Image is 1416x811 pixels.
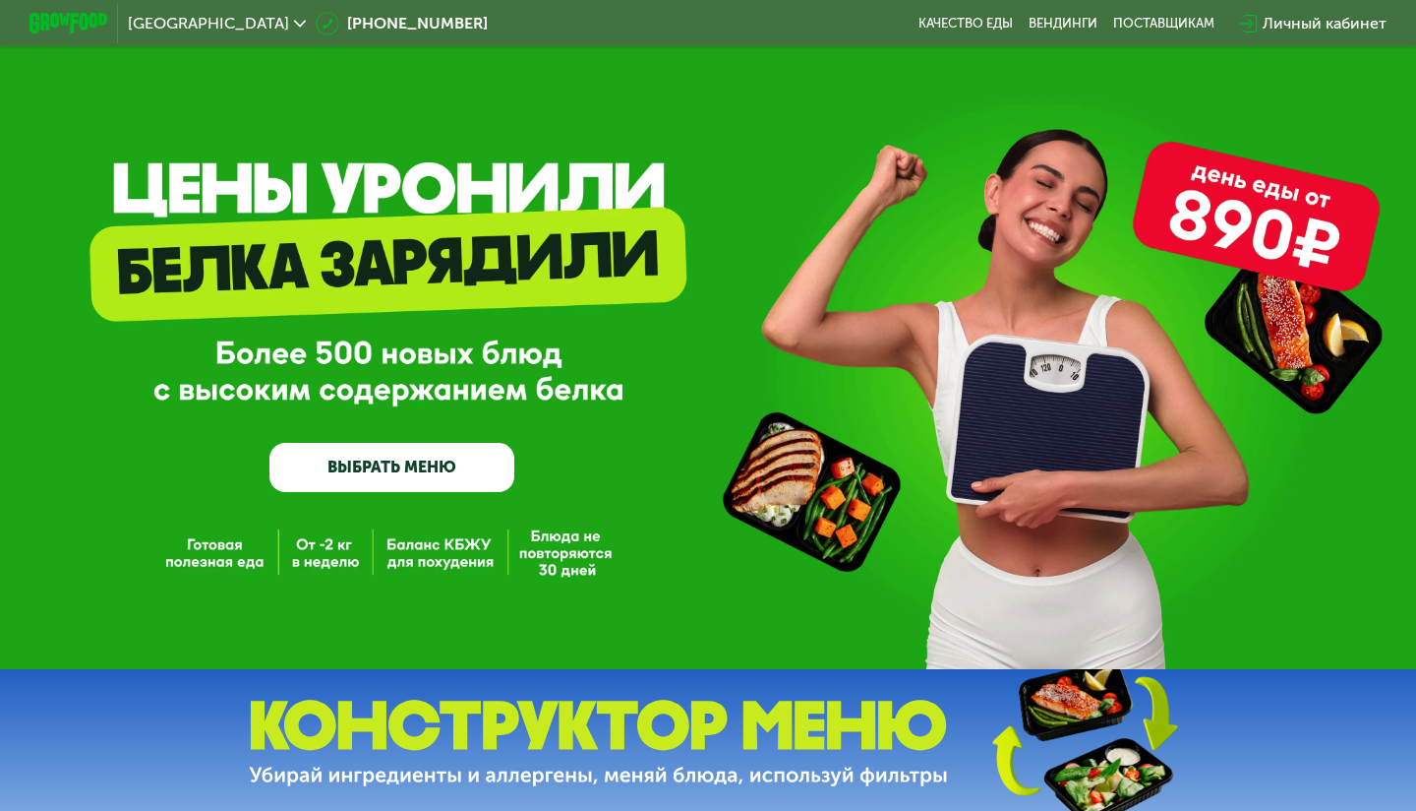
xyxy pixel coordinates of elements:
[269,443,514,492] a: ВЫБРАТЬ МЕНЮ
[1263,12,1386,35] div: Личный кабинет
[316,12,488,35] a: [PHONE_NUMBER]
[128,16,289,31] span: [GEOGRAPHIC_DATA]
[918,16,1013,31] a: Качество еды
[1113,16,1214,31] div: поставщикам
[1029,16,1097,31] a: Вендинги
